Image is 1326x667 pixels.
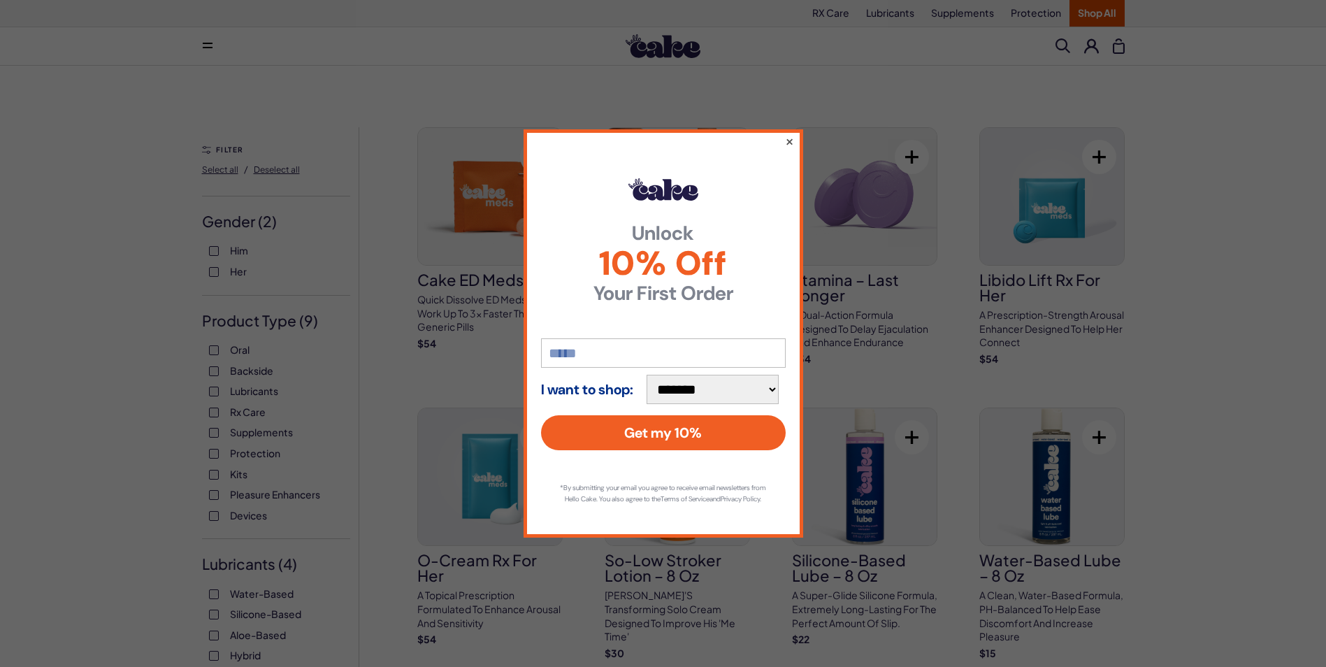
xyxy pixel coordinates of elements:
[541,415,786,450] button: Get my 10%
[541,382,633,397] strong: I want to shop:
[541,247,786,280] span: 10% Off
[541,284,786,303] strong: Your First Order
[628,178,698,201] img: Hello Cake
[541,224,786,243] strong: Unlock
[661,494,709,503] a: Terms of Service
[555,482,772,505] p: *By submitting your email you agree to receive email newsletters from Hello Cake. You also agree ...
[784,133,793,150] button: ×
[721,494,760,503] a: Privacy Policy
